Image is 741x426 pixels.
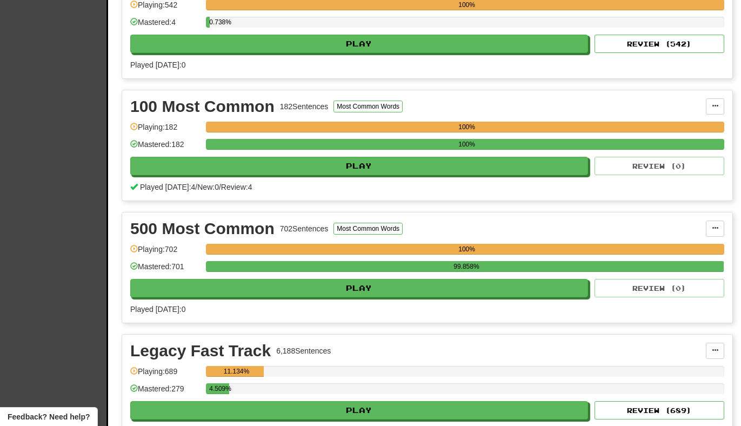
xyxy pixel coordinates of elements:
button: Most Common Words [333,223,403,235]
div: 500 Most Common [130,221,275,237]
button: Play [130,157,588,175]
div: Playing: 689 [130,366,201,384]
div: Mastered: 701 [130,261,201,279]
span: Played [DATE]: 0 [130,305,185,314]
div: Mastered: 4 [130,17,201,35]
span: Played [DATE]: 4 [140,183,195,191]
div: Mastered: 279 [130,383,201,401]
div: Playing: 702 [130,244,201,262]
button: Play [130,401,588,420]
div: 100% [209,122,724,132]
button: Most Common Words [333,101,403,112]
div: Mastered: 182 [130,139,201,157]
span: / [219,183,221,191]
div: 182 Sentences [280,101,329,112]
button: Review (542) [595,35,724,53]
div: 4.509% [209,383,229,394]
button: Play [130,279,588,297]
span: Review: 4 [221,183,252,191]
div: 100 Most Common [130,98,275,115]
div: Playing: 182 [130,122,201,139]
button: Review (0) [595,279,724,297]
div: 100% [209,244,724,255]
button: Review (0) [595,157,724,175]
button: Review (689) [595,401,724,420]
div: 99.858% [209,261,723,272]
button: Play [130,35,588,53]
div: 11.134% [209,366,264,377]
div: 0.738% [209,17,210,28]
span: / [195,183,197,191]
span: New: 0 [197,183,219,191]
span: Played [DATE]: 0 [130,61,185,69]
div: Legacy Fast Track [130,343,271,359]
span: Open feedback widget [8,411,90,422]
div: 100% [209,139,724,150]
div: 702 Sentences [280,223,329,234]
div: 6,188 Sentences [276,345,331,356]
